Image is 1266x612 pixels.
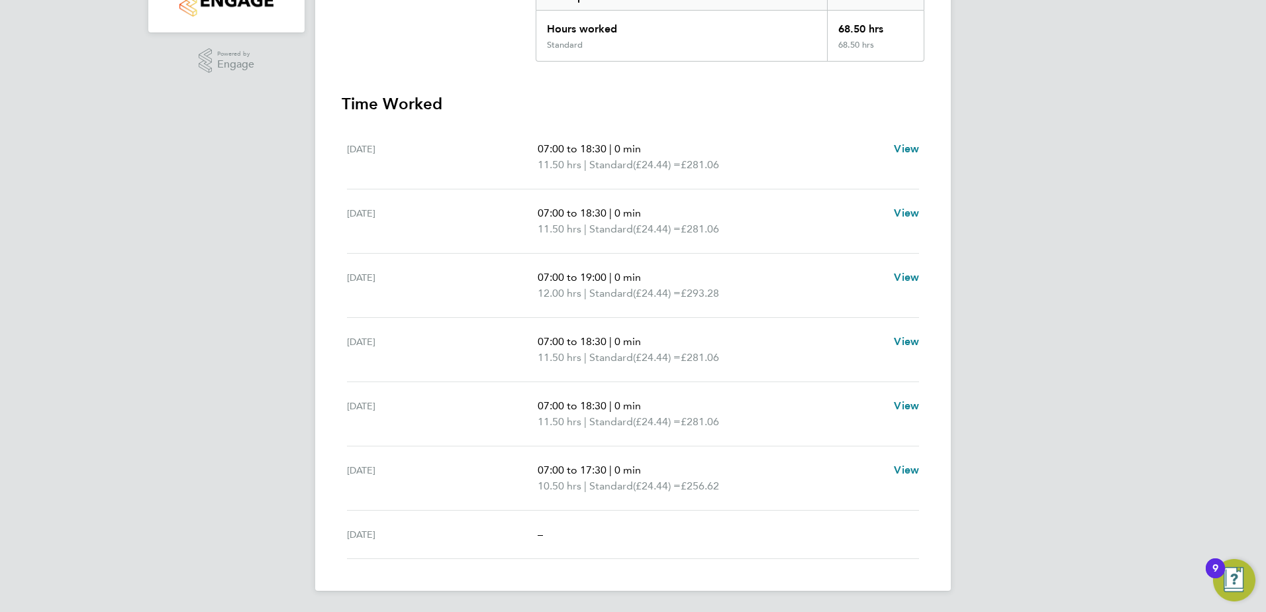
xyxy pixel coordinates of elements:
span: (£24.44) = [633,158,681,171]
span: View [894,207,919,219]
div: [DATE] [347,334,538,366]
span: 07:00 to 18:30 [538,207,607,219]
div: 68.50 hrs [827,11,924,40]
span: £281.06 [681,223,719,235]
span: 10.50 hrs [538,480,581,492]
span: £281.06 [681,415,719,428]
span: 07:00 to 18:30 [538,335,607,348]
span: 11.50 hrs [538,351,581,364]
div: [DATE] [347,462,538,494]
a: Powered byEngage [199,48,255,74]
span: 07:00 to 18:30 [538,142,607,155]
a: View [894,398,919,414]
span: | [584,287,587,299]
span: £281.06 [681,351,719,364]
span: | [609,464,612,476]
span: Standard [589,478,633,494]
span: 0 min [614,464,641,476]
span: (£24.44) = [633,415,681,428]
span: | [609,142,612,155]
span: £293.28 [681,287,719,299]
span: | [584,480,587,492]
span: 0 min [614,142,641,155]
span: 0 min [614,271,641,283]
span: View [894,271,919,283]
span: | [609,335,612,348]
a: View [894,270,919,285]
span: 0 min [614,399,641,412]
span: Engage [217,59,254,70]
span: £256.62 [681,480,719,492]
button: Open Resource Center, 9 new notifications [1213,559,1255,601]
a: View [894,141,919,157]
span: | [609,399,612,412]
div: [DATE] [347,141,538,173]
span: | [584,158,587,171]
div: 68.50 hrs [827,40,924,61]
span: (£24.44) = [633,223,681,235]
span: 0 min [614,335,641,348]
span: 07:00 to 17:30 [538,464,607,476]
span: £281.06 [681,158,719,171]
span: Standard [589,285,633,301]
span: View [894,464,919,476]
span: | [609,207,612,219]
div: Standard [547,40,583,50]
div: [DATE] [347,270,538,301]
span: 11.50 hrs [538,415,581,428]
a: View [894,334,919,350]
span: (£24.44) = [633,351,681,364]
div: [DATE] [347,527,538,542]
span: View [894,399,919,412]
span: (£24.44) = [633,480,681,492]
span: View [894,335,919,348]
span: | [609,271,612,283]
span: Standard [589,350,633,366]
div: [DATE] [347,398,538,430]
span: 11.50 hrs [538,223,581,235]
div: 9 [1212,568,1218,586]
span: | [584,223,587,235]
span: 0 min [614,207,641,219]
div: Hours worked [536,11,827,40]
span: 07:00 to 18:30 [538,399,607,412]
span: View [894,142,919,155]
span: Standard [589,157,633,173]
span: Powered by [217,48,254,60]
a: View [894,462,919,478]
span: | [584,351,587,364]
span: | [584,415,587,428]
span: 12.00 hrs [538,287,581,299]
span: (£24.44) = [633,287,681,299]
div: [DATE] [347,205,538,237]
span: 07:00 to 19:00 [538,271,607,283]
a: View [894,205,919,221]
span: Standard [589,414,633,430]
span: – [538,528,543,540]
span: 11.50 hrs [538,158,581,171]
h3: Time Worked [342,93,924,115]
span: Standard [589,221,633,237]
